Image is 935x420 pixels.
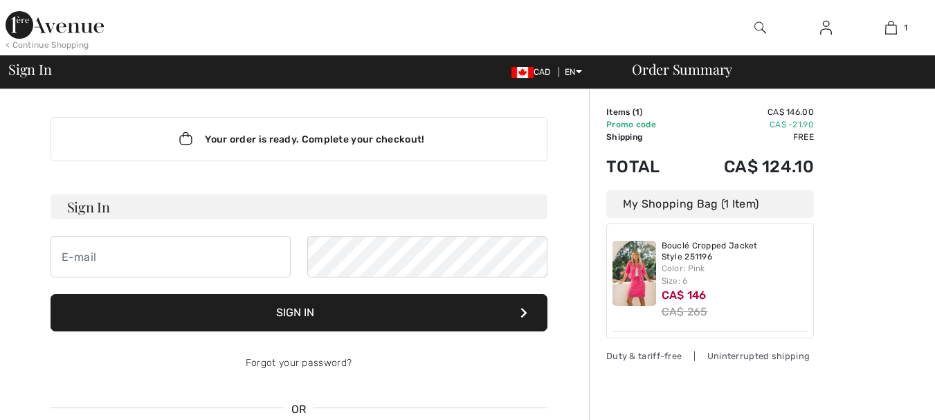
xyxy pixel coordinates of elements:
[754,19,766,36] img: search the website
[615,62,927,76] div: Order Summary
[284,401,314,418] span: OR
[606,131,684,143] td: Shipping
[612,241,656,306] img: Bouclé Cropped Jacket Style 251196
[8,62,51,76] span: Sign In
[606,106,684,118] td: Items ( )
[684,118,814,131] td: CA$ -21.90
[6,11,104,39] img: 1ère Avenue
[662,305,708,318] s: CA$ 265
[606,143,684,190] td: Total
[904,21,907,34] span: 1
[809,19,843,37] a: Sign In
[820,19,832,36] img: My Info
[51,236,291,277] input: E-mail
[662,262,808,287] div: Color: Pink Size: 6
[859,19,923,36] a: 1
[684,131,814,143] td: Free
[246,357,352,369] a: Forgot your password?
[662,241,808,262] a: Bouclé Cropped Jacket Style 251196
[684,106,814,118] td: CA$ 146.00
[6,39,89,51] div: < Continue Shopping
[885,19,897,36] img: My Bag
[684,143,814,190] td: CA$ 124.10
[606,349,814,363] div: Duty & tariff-free | Uninterrupted shipping
[51,117,547,161] div: Your order is ready. Complete your checkout!
[606,190,814,218] div: My Shopping Bag (1 Item)
[511,67,534,78] img: Canadian Dollar
[662,289,707,302] span: CA$ 146
[565,67,582,77] span: EN
[51,294,547,331] button: Sign In
[635,107,639,117] span: 1
[51,194,547,219] h3: Sign In
[511,67,556,77] span: CAD
[606,118,684,131] td: Promo code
